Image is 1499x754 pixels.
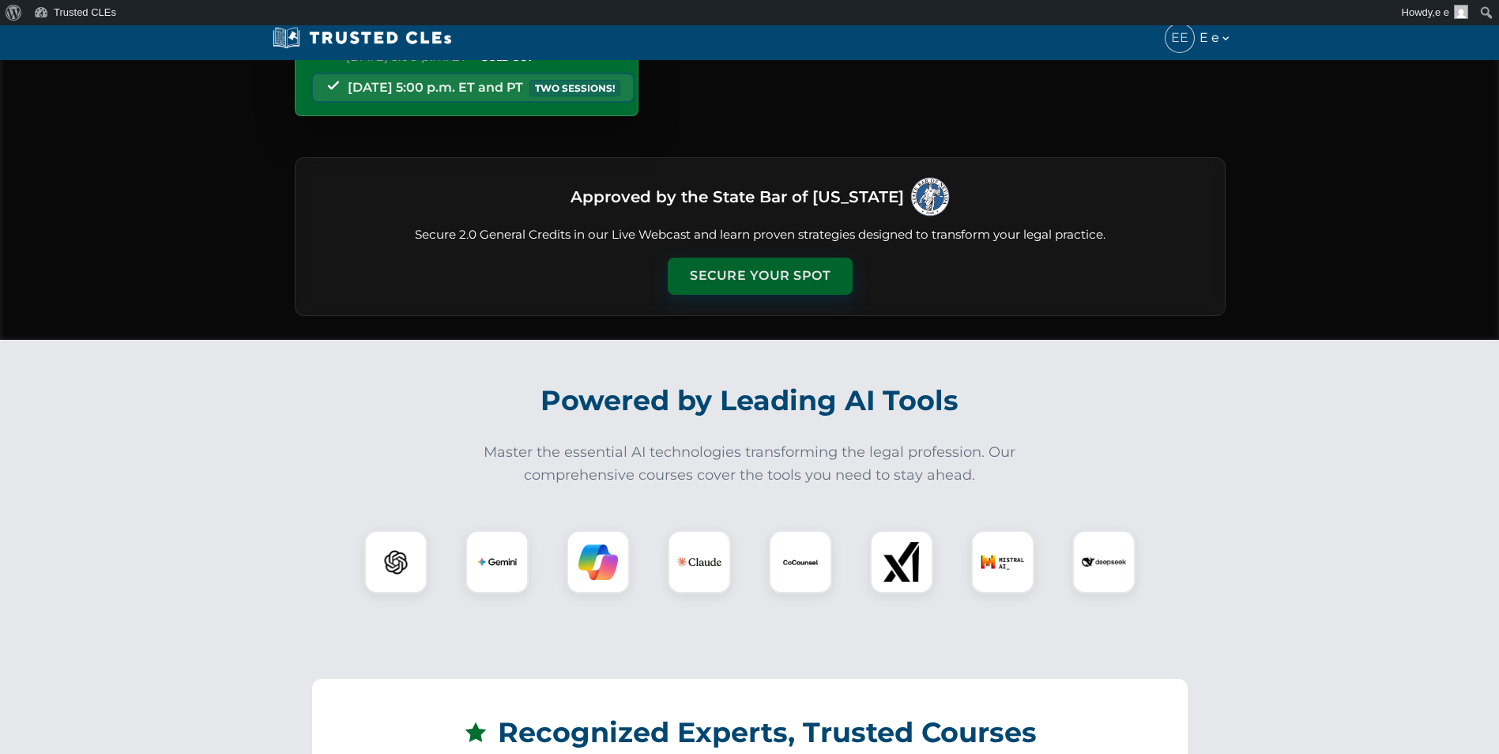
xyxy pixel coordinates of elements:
div: DeepSeek [1072,530,1136,594]
p: Secure 2.0 General Credits in our Live Webcast and learn proven strategies designed to transform ... [314,226,1206,244]
div: ChatGPT [364,530,427,594]
span: EE [1166,24,1194,52]
div: Claude [668,530,731,594]
div: Gemini [465,530,529,594]
div: xAI [870,530,933,594]
h2: Powered by Leading AI Tools [312,373,1188,428]
img: Copilot Logo [578,542,618,582]
img: CoCounsel Logo [781,542,820,582]
span: SOLD OUT [476,49,538,66]
img: xAI Logo [882,542,921,582]
div: Mistral AI [971,530,1034,594]
span: e e [1435,6,1449,18]
img: Mistral AI Logo [981,540,1025,584]
img: Trusted CLEs [268,26,457,50]
button: Secure Your Spot [668,258,853,294]
div: Copilot [567,530,630,594]
img: Claude Logo [677,540,721,584]
span: [DATE] 5:00 p.m. ET [346,49,467,64]
img: ChatGPT Logo [373,539,419,585]
div: CoCounsel [769,530,832,594]
img: Logo [910,177,950,217]
p: Master the essential AI technologies transforming the legal profession. Our comprehensive courses... [473,441,1026,487]
img: DeepSeek Logo [1082,540,1126,584]
h3: Approved by the State Bar of [US_STATE] [571,183,904,211]
img: Gemini Logo [477,542,517,582]
span: E e [1200,28,1232,48]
